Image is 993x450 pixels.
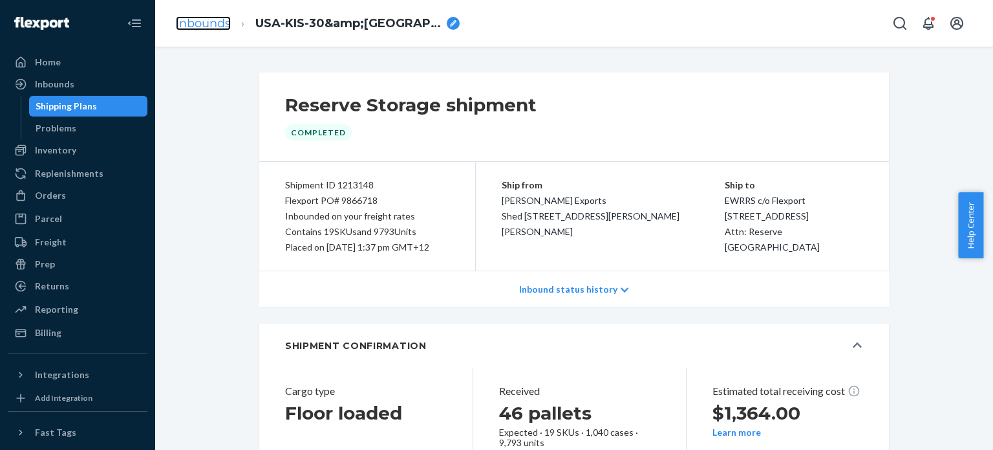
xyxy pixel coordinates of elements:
p: EWRRS c/o Flexport [725,193,863,208]
a: Orders [8,185,147,206]
div: Fast Tags [35,426,76,439]
div: Returns [35,280,69,293]
div: Placed on [DATE] 1:37 pm GMT+12 [285,240,449,255]
a: Inbounds [176,16,231,30]
a: Add Integration [8,390,147,406]
div: Replenishments [35,167,103,180]
button: Fast Tags [8,422,147,443]
a: Reporting [8,299,147,320]
div: Billing [35,326,61,339]
a: Inbounds [8,74,147,95]
a: Returns [8,276,147,297]
div: Shipment ID 1213148 [285,177,449,193]
p: Ship to [725,177,863,193]
img: Flexport logo [14,17,69,30]
button: SHIPMENT CONFIRMATION [259,324,889,368]
button: Learn more [712,427,761,438]
span: [STREET_ADDRESS] Attn: Reserve [GEOGRAPHIC_DATA] [725,210,820,253]
div: Parcel [35,212,62,225]
button: Open Search Box [887,10,913,36]
div: Freight [35,236,67,249]
a: Replenishments [8,163,147,184]
a: Inventory [8,140,147,161]
p: Inbound status history [519,283,617,296]
div: Orders [35,189,66,202]
button: Open notifications [915,10,941,36]
a: Prep [8,254,147,275]
div: Home [35,56,61,69]
div: Problems [36,122,76,135]
a: Billing [8,322,147,343]
header: Received [499,383,650,399]
span: [PERSON_NAME] Exports Shed [STREET_ADDRESS][PERSON_NAME][PERSON_NAME] [502,195,679,237]
h2: Floor loaded [285,401,436,425]
h5: SHIPMENT CONFIRMATION [285,339,427,352]
div: Add Integration [35,392,92,403]
a: Parcel [8,208,147,229]
button: Open account menu [944,10,970,36]
div: Expected · 19 SKUs · 1,040 cases · 9,793 units [499,427,650,448]
div: Reporting [35,303,78,316]
button: Help Center [958,192,983,258]
div: Inventory [35,144,76,157]
div: Completed [285,124,352,141]
button: Integrations [8,365,147,385]
div: Inbounds [35,78,74,91]
span: USA-KIS-30&amp;USA-KIS-TB-03&amp;USA-SB-05 [255,16,442,32]
div: Shipping Plans [36,100,97,113]
h2: 46 pallets [499,401,650,425]
h2: $1,364.00 [712,401,863,425]
div: Contains 19 SKUs and 9793 Units [285,224,449,240]
div: Inbounded on your freight rates [285,208,449,224]
h2: Reserve Storage shipment [285,93,537,117]
button: Close Navigation [122,10,147,36]
div: Integrations [35,368,89,381]
a: Freight [8,232,147,253]
a: Home [8,52,147,73]
div: Flexport PO# 9866718 [285,193,449,208]
a: Problems [29,118,148,139]
p: Estimated total receiving cost [712,383,863,399]
ol: breadcrumbs [165,5,470,43]
header: Cargo type [285,383,436,399]
div: Prep [35,258,55,271]
p: Ship from [502,177,725,193]
a: Shipping Plans [29,96,148,117]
